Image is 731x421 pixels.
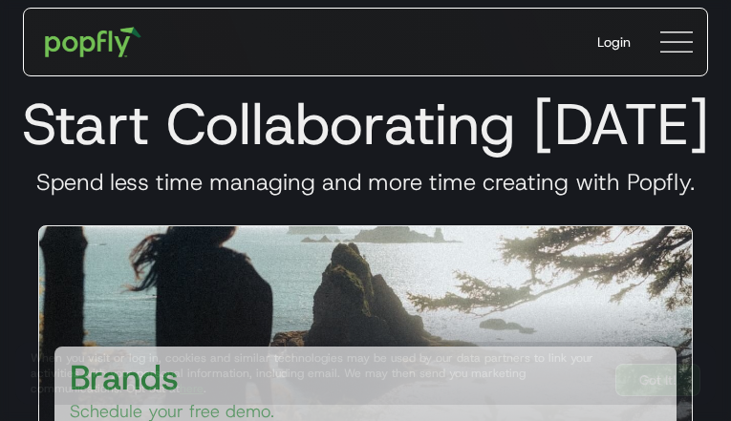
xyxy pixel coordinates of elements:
h1: Start Collaborating [DATE] [15,90,716,158]
div: Login [597,32,631,52]
a: here [180,381,204,396]
a: Login [582,17,646,67]
a: Got It! [615,364,700,396]
div: When you visit or log in, cookies and similar technologies may be used by our data partners to li... [31,350,600,396]
a: home [32,13,155,71]
h3: Spend less time managing and more time creating with Popfly. [15,168,716,197]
